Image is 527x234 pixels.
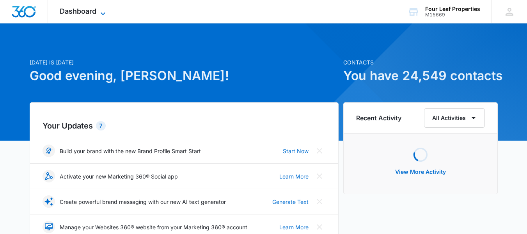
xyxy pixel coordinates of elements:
h6: Recent Activity [356,113,401,123]
a: Generate Text [272,198,309,206]
button: Close [313,145,326,157]
h2: Your Updates [43,120,326,132]
div: 7 [96,121,106,130]
p: Manage your Websites 360® website from your Marketing 360® account [60,223,247,231]
h1: Good evening, [PERSON_NAME]! [30,66,339,85]
p: Create powerful brand messaging with our new AI text generator [60,198,226,206]
button: All Activities [424,108,485,128]
div: account id [425,12,480,18]
div: account name [425,6,480,12]
a: Learn More [279,172,309,180]
a: Start Now [283,147,309,155]
button: Close [313,221,326,233]
a: Learn More [279,223,309,231]
h1: You have 24,549 contacts [343,66,498,85]
p: Activate your new Marketing 360® Social app [60,172,178,180]
button: Close [313,195,326,208]
p: Build your brand with the new Brand Profile Smart Start [60,147,201,155]
p: Contacts [343,58,498,66]
p: [DATE] is [DATE] [30,58,339,66]
button: Close [313,170,326,182]
button: View More Activity [387,163,454,181]
span: Dashboard [60,7,96,15]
